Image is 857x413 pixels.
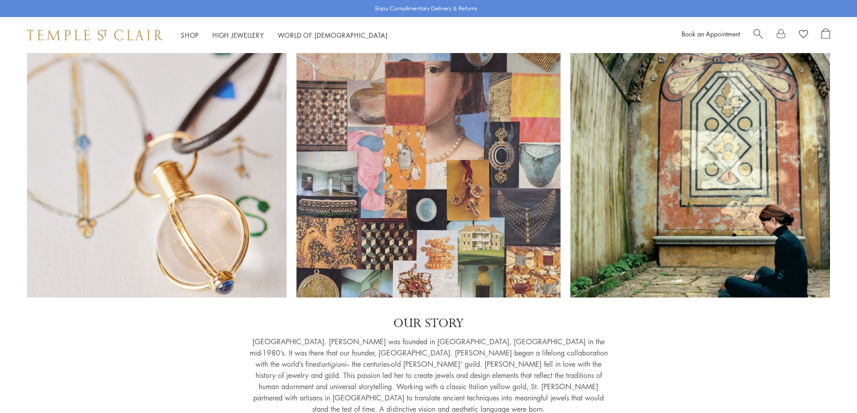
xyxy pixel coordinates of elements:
[799,28,808,42] a: View Wishlist
[278,31,388,40] a: World of [DEMOGRAPHIC_DATA]World of [DEMOGRAPHIC_DATA]
[27,30,163,40] img: Temple St. Clair
[821,28,830,42] a: Open Shopping Bag
[375,4,477,13] p: Enjoy Complimentary Delivery & Returns
[249,315,609,332] p: OUR STORY
[754,28,763,42] a: Search
[682,29,740,38] a: Book an Appointment
[181,30,388,41] nav: Main navigation
[212,31,264,40] a: High JewelleryHigh Jewellery
[181,31,199,40] a: ShopShop
[321,359,346,369] em: artigiani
